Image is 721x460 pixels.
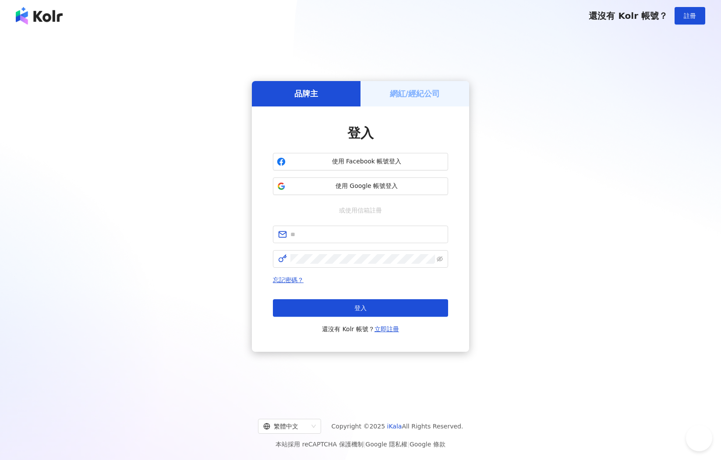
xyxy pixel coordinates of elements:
[347,125,374,141] span: 登入
[322,324,399,334] span: 還沒有 Kolr 帳號？
[289,157,444,166] span: 使用 Facebook 帳號登入
[684,12,696,19] span: 註冊
[410,441,445,448] a: Google 條款
[686,425,712,451] iframe: Help Scout Beacon - Open
[263,419,308,433] div: 繁體中文
[276,439,445,449] span: 本站採用 reCAPTCHA 保護機制
[375,326,399,333] a: 立即註冊
[407,441,410,448] span: |
[437,256,443,262] span: eye-invisible
[294,88,318,99] h5: 品牌主
[16,7,63,25] img: logo
[365,441,407,448] a: Google 隱私權
[675,7,705,25] button: 註冊
[289,182,444,191] span: 使用 Google 帳號登入
[387,423,402,430] a: iKala
[332,421,463,432] span: Copyright © 2025 All Rights Reserved.
[273,276,304,283] a: 忘記密碼？
[390,88,440,99] h5: 網紅/經紀公司
[354,304,367,311] span: 登入
[364,441,366,448] span: |
[273,177,448,195] button: 使用 Google 帳號登入
[333,205,388,215] span: 或使用信箱註冊
[273,299,448,317] button: 登入
[589,11,668,21] span: 還沒有 Kolr 帳號？
[273,153,448,170] button: 使用 Facebook 帳號登入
